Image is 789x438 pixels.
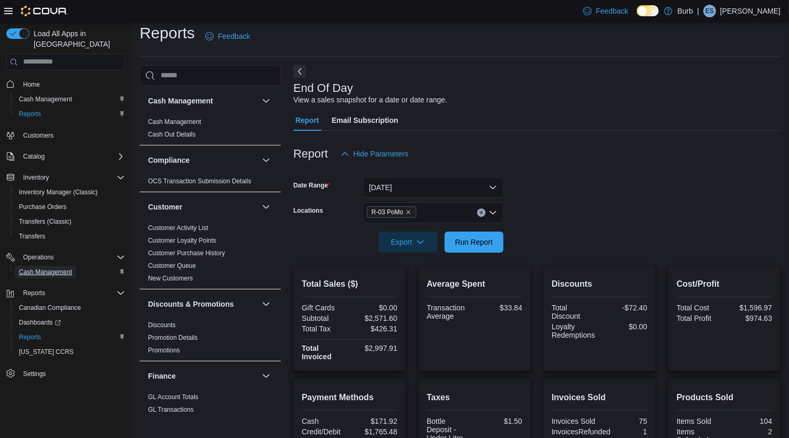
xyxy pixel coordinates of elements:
span: Transfers (Classic) [15,215,125,228]
button: [US_STATE] CCRS [10,345,129,359]
div: Transaction Average [427,304,472,320]
div: $1,765.48 [352,427,397,436]
button: Catalog [2,149,129,164]
a: Promotion Details [148,334,198,341]
h2: Cost/Profit [677,278,772,290]
span: Feedback [218,31,250,41]
span: Washington CCRS [15,346,125,358]
span: Customers [19,129,125,142]
button: Export [378,232,437,253]
span: Transfers [15,230,125,243]
span: Dashboards [19,318,61,327]
p: [PERSON_NAME] [720,5,781,17]
span: Cash Management [15,266,125,278]
span: Cash Out Details [148,130,196,139]
a: Reports [15,331,45,343]
button: Home [2,77,129,92]
div: Total Cost [677,304,722,312]
span: Email Subscription [332,110,398,131]
h2: Discounts [552,278,647,290]
span: Catalog [23,152,45,161]
button: Operations [19,251,58,264]
button: Hide Parameters [336,143,413,164]
div: $33.84 [477,304,522,312]
button: Cash Management [148,96,258,106]
div: $426.31 [352,325,397,333]
span: Home [23,80,40,89]
h2: Payment Methods [302,391,397,404]
h3: Compliance [148,155,190,165]
span: Reports [19,287,125,299]
span: Canadian Compliance [19,304,81,312]
strong: Total Invoiced [302,344,332,361]
div: Emma Specht [703,5,716,17]
div: $974.63 [727,314,772,322]
span: Run Report [455,237,493,247]
a: Dashboards [10,315,129,330]
span: Load All Apps in [GEOGRAPHIC_DATA] [29,28,125,49]
div: 104 [727,417,772,425]
span: Cash Management [15,93,125,106]
a: [US_STATE] CCRS [15,346,78,358]
span: Customer Queue [148,262,196,270]
div: $171.92 [352,417,397,425]
span: Home [19,78,125,91]
span: Cash Management [148,118,201,126]
button: [DATE] [363,177,503,198]
div: InvoicesRefunded [552,427,611,436]
span: Operations [23,253,54,262]
div: Total Discount [552,304,597,320]
a: GL Account Totals [148,393,198,401]
span: Settings [19,367,125,380]
a: Cash Management [15,93,76,106]
span: Catalog [19,150,125,163]
span: Export [385,232,431,253]
img: Cova [21,6,68,16]
span: Purchase Orders [15,201,125,213]
a: Cash Out Details [148,131,196,138]
span: Customer Activity List [148,224,208,232]
div: View a sales snapshot for a date or date range. [293,95,447,106]
a: Transfers (Classic) [15,215,76,228]
button: Transfers [10,229,129,244]
div: Total Profit [677,314,722,322]
div: Cash Management [140,116,281,145]
div: Invoices Sold [552,417,597,425]
div: Gift Cards [302,304,348,312]
h3: Finance [148,371,176,381]
span: OCS Transaction Submission Details [148,177,251,185]
a: Canadian Compliance [15,301,85,314]
button: Inventory Manager (Classic) [10,185,129,200]
span: Reports [23,289,45,297]
span: Inventory [23,173,49,182]
h3: Customer [148,202,182,212]
h2: Average Spent [427,278,522,290]
span: Customers [23,131,54,140]
button: Cash Management [10,265,129,279]
button: Settings [2,366,129,381]
button: Canadian Compliance [10,300,129,315]
button: Compliance [260,154,272,166]
div: Total Tax [302,325,348,333]
button: Run Report [445,232,503,253]
span: Feedback [596,6,628,16]
div: Cash [302,417,348,425]
a: Customer Queue [148,262,196,269]
button: Customer [260,201,272,213]
a: Customer Purchase History [148,249,225,257]
span: New Customers [148,274,193,283]
span: R-03 PoMo [372,207,404,217]
span: Cash Management [19,268,72,276]
h2: Taxes [427,391,522,404]
span: Transfers (Classic) [19,217,71,226]
div: $0.00 [602,322,647,331]
button: Inventory [2,170,129,185]
a: Promotions [148,347,180,354]
div: -$72.40 [602,304,647,312]
button: Discounts & Promotions [148,299,258,309]
a: Purchase Orders [15,201,71,213]
button: Finance [260,370,272,382]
